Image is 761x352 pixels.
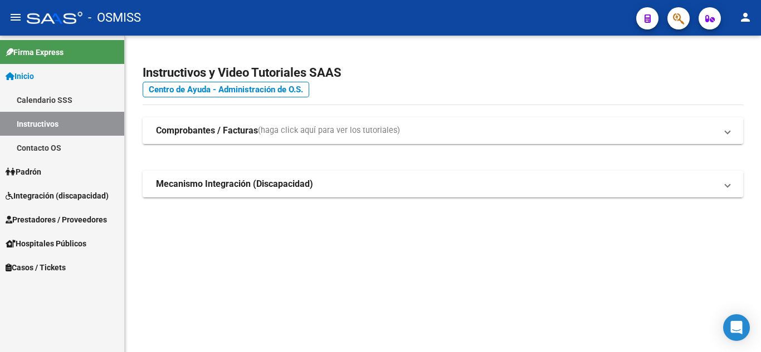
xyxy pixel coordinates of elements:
[88,6,141,30] span: - OSMISS
[156,178,313,190] strong: Mecanismo Integración (Discapacidad)
[6,70,34,82] span: Inicio
[6,261,66,274] span: Casos / Tickets
[6,166,41,178] span: Padrón
[6,46,64,58] span: Firma Express
[739,11,752,24] mat-icon: person
[143,62,743,83] h2: Instructivos y Video Tutoriales SAAS
[6,237,86,250] span: Hospitales Públicos
[143,82,309,97] a: Centro de Ayuda - Administración de O.S.
[156,125,258,137] strong: Comprobantes / Facturas
[143,171,743,197] mat-expansion-panel-header: Mecanismo Integración (Discapacidad)
[258,125,400,137] span: (haga click aquí para ver los tutoriales)
[9,11,22,24] mat-icon: menu
[723,314,750,341] div: Open Intercom Messenger
[143,117,743,144] mat-expansion-panel-header: Comprobantes / Facturas(haga click aquí para ver los tutoriales)
[6,214,107,226] span: Prestadores / Proveedores
[6,190,109,202] span: Integración (discapacidad)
